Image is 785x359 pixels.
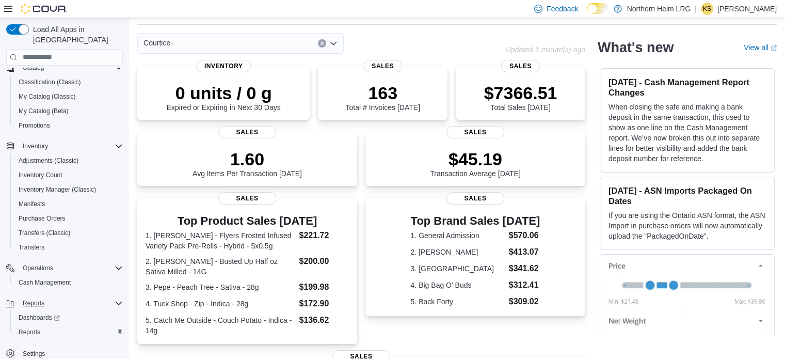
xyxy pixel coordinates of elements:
span: Reports [23,299,44,307]
a: Transfers (Classic) [14,227,74,239]
span: Promotions [19,121,50,130]
button: Manifests [10,197,127,211]
dt: 3. Pepe - Peach Tree - Sativa - 28g [146,282,295,292]
p: $7366.51 [484,83,557,103]
dd: $570.06 [509,229,540,242]
button: Catalog [2,60,127,75]
a: Inventory Count [14,169,67,181]
span: Feedback [547,4,578,14]
dd: $413.07 [509,246,540,258]
button: Reports [19,297,49,309]
a: My Catalog (Beta) [14,105,73,117]
dd: $199.98 [299,281,348,293]
span: Promotions [14,119,123,132]
h3: [DATE] - Cash Management Report Changes [608,77,766,98]
span: Operations [23,264,53,272]
h3: Top Product Sales [DATE] [146,215,349,227]
span: Sales [363,60,402,72]
a: Promotions [14,119,54,132]
p: 0 units / 0 g [167,83,281,103]
span: Classification (Classic) [14,76,123,88]
div: Total # Invoices [DATE] [345,83,420,112]
a: Classification (Classic) [14,76,85,88]
h2: What's new [598,39,674,56]
button: Reports [2,296,127,310]
span: Transfers (Classic) [14,227,123,239]
p: 163 [345,83,420,103]
svg: External link [771,45,777,51]
span: Transfers (Classic) [19,229,70,237]
p: Northern Helm LRG [627,3,691,15]
span: Dashboards [14,311,123,324]
dt: 1. [PERSON_NAME] - Flyers Frosted Infused Variety Pack Pre-Rolls - Hybrid - 5x0.5g [146,230,295,251]
button: Adjustments (Classic) [10,153,127,168]
span: Adjustments (Classic) [19,157,78,165]
dt: 3. [GEOGRAPHIC_DATA] [411,263,505,274]
dt: 4. Tuck Shop - Zip - Indica - 28g [146,299,295,309]
span: Sales [218,126,276,138]
img: Cova [21,4,67,14]
dt: 5. Back Forty [411,296,505,307]
button: My Catalog (Classic) [10,89,127,104]
button: Transfers (Classic) [10,226,127,240]
p: [PERSON_NAME] [717,3,777,15]
span: Inventory Count [19,171,62,179]
dd: $341.62 [509,262,540,275]
span: Inventory Manager (Classic) [14,183,123,196]
dt: 2. [PERSON_NAME] [411,247,505,257]
span: Catalog [23,64,44,72]
button: Cash Management [10,275,127,290]
dt: 5. Catch Me Outside - Couch Potato - Indica - 14g [146,315,295,336]
span: Inventory [19,140,123,152]
h3: [DATE] - ASN Imports Packaged On Dates [608,185,766,206]
span: Reports [19,328,40,336]
p: When closing the safe and making a bank deposit in the same transaction, this used to show as one... [608,102,766,164]
dd: $312.41 [509,279,540,291]
div: Transaction Average [DATE] [430,149,521,178]
span: KS [703,3,711,15]
span: Settings [23,350,45,358]
a: Reports [14,326,44,338]
button: Promotions [10,118,127,133]
button: Purchase Orders [10,211,127,226]
a: Manifests [14,198,49,210]
button: Operations [2,261,127,275]
span: Reports [19,297,123,309]
span: Inventory [196,60,251,72]
dd: $221.72 [299,229,348,242]
span: Courtice [143,37,170,49]
span: My Catalog (Classic) [19,92,76,101]
span: Manifests [19,200,45,208]
span: Operations [19,262,123,274]
h3: Top Brand Sales [DATE] [411,215,540,227]
button: Inventory Manager (Classic) [10,182,127,197]
button: My Catalog (Beta) [10,104,127,118]
span: Sales [218,192,276,205]
span: My Catalog (Classic) [14,90,123,103]
button: Inventory Count [10,168,127,182]
a: View allExternal link [744,43,777,52]
span: Inventory Manager (Classic) [19,185,96,194]
button: Open list of options [329,39,338,48]
dt: 4. Big Bag O' Buds [411,280,505,290]
span: Sales [501,60,540,72]
span: Transfers [14,241,123,254]
button: Classification (Classic) [10,75,127,89]
button: Reports [10,325,127,339]
dt: 1. General Admission [411,230,505,241]
a: Adjustments (Classic) [14,154,83,167]
button: Catalog [19,61,48,74]
input: Dark Mode [587,3,608,14]
a: Inventory Manager (Classic) [14,183,100,196]
button: Operations [19,262,57,274]
div: Katrina Sirota [701,3,713,15]
span: Manifests [14,198,123,210]
button: Transfers [10,240,127,255]
p: $45.19 [430,149,521,169]
span: Inventory Count [14,169,123,181]
p: Updated 1 minute(s) ago [506,45,585,54]
span: Sales [446,126,504,138]
span: Dashboards [19,314,60,322]
dd: $309.02 [509,295,540,308]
